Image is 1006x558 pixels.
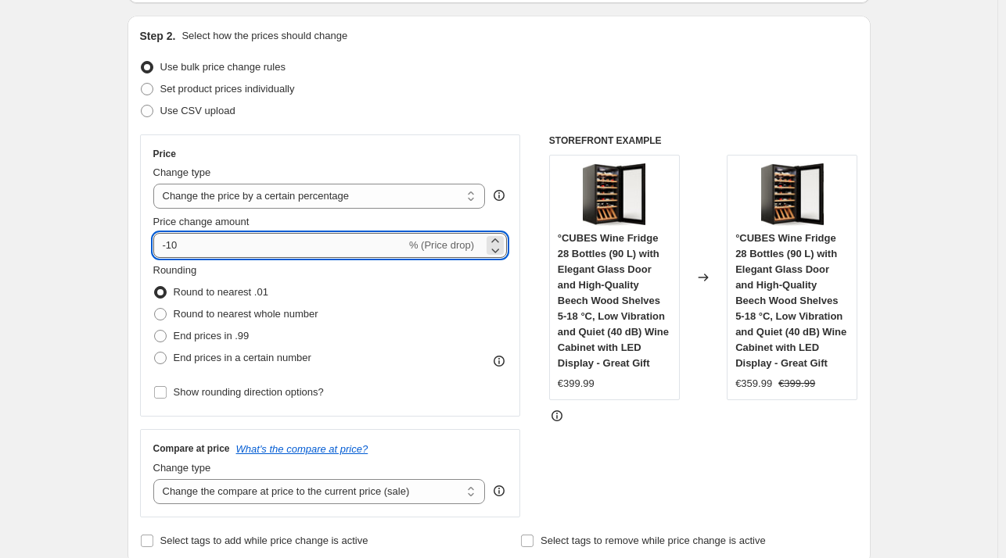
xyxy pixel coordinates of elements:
span: Show rounding direction options? [174,386,324,398]
h3: Price [153,148,176,160]
span: Change type [153,462,211,474]
img: 61IcoNKha9L._AC_SL1500_80x.jpg [583,163,645,226]
span: Price change amount [153,216,250,227]
span: End prices in .99 [174,330,250,342]
div: €399.99 [558,376,595,392]
span: Set product prices individually [160,83,295,95]
span: °CUBES Wine Fridge 28 Bottles (90 L) with Elegant Glass Door and High-Quality Beech Wood Shelves ... [735,232,846,369]
h6: STOREFRONT EXAMPLE [549,134,858,147]
span: Rounding [153,264,197,276]
div: help [491,188,507,203]
span: Use bulk price change rules [160,61,286,73]
span: Select tags to add while price change is active [160,535,368,546]
button: What's the compare at price? [236,443,368,455]
span: Use CSV upload [160,105,235,116]
span: Change type [153,166,211,178]
p: Select how the prices should change [181,28,347,44]
span: Round to nearest .01 [174,286,268,298]
span: % (Price drop) [409,239,474,251]
h3: Compare at price [153,442,230,455]
div: €359.99 [735,376,772,392]
input: -15 [153,233,406,258]
div: help [491,483,507,499]
span: °CUBES Wine Fridge 28 Bottles (90 L) with Elegant Glass Door and High-Quality Beech Wood Shelves ... [558,232,669,369]
span: Select tags to remove while price change is active [541,535,766,546]
span: Round to nearest whole number [174,308,318,320]
strike: €399.99 [778,376,815,392]
img: 61IcoNKha9L._AC_SL1500_80x.jpg [761,163,824,226]
h2: Step 2. [140,28,176,44]
span: End prices in a certain number [174,352,311,363]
